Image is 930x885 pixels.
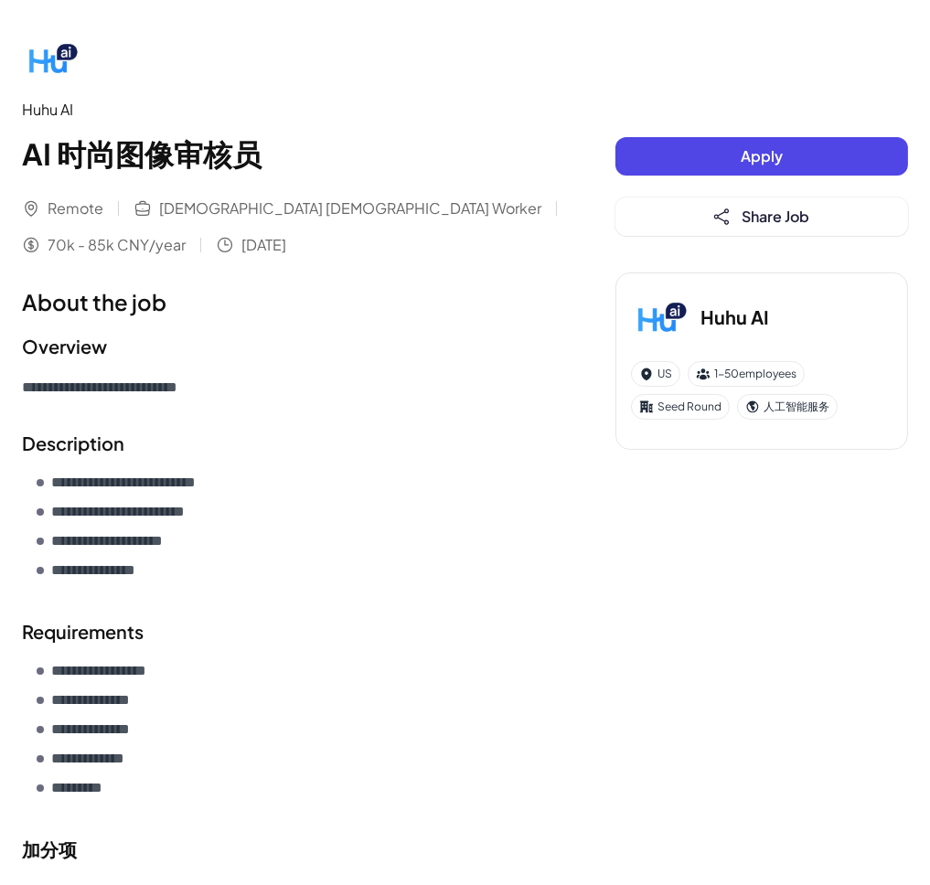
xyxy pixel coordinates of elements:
button: Share Job [615,197,908,236]
div: 加分项 [22,836,579,863]
img: Hu [631,288,689,347]
button: Apply [615,137,908,176]
span: 70k - 85k CNY/year [48,234,186,256]
div: 1-50 employees [688,361,805,387]
div: 人工智能服务 [737,394,838,420]
span: [DATE] [241,234,286,256]
div: Seed Round [631,394,730,420]
h1: AI 时尚图像审核员 [22,132,579,176]
div: Huhu AI [22,99,579,121]
span: [DEMOGRAPHIC_DATA] [DEMOGRAPHIC_DATA] Worker [159,197,541,219]
img: Hu [22,29,80,88]
h3: Huhu AI [700,304,769,331]
span: Share Job [742,207,809,226]
h2: Overview [22,333,579,360]
div: US [631,361,680,387]
h2: Requirements [22,618,579,645]
span: Remote [48,197,103,219]
h2: Description [22,430,579,457]
h1: About the job [22,285,579,318]
span: Apply [741,146,783,165]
